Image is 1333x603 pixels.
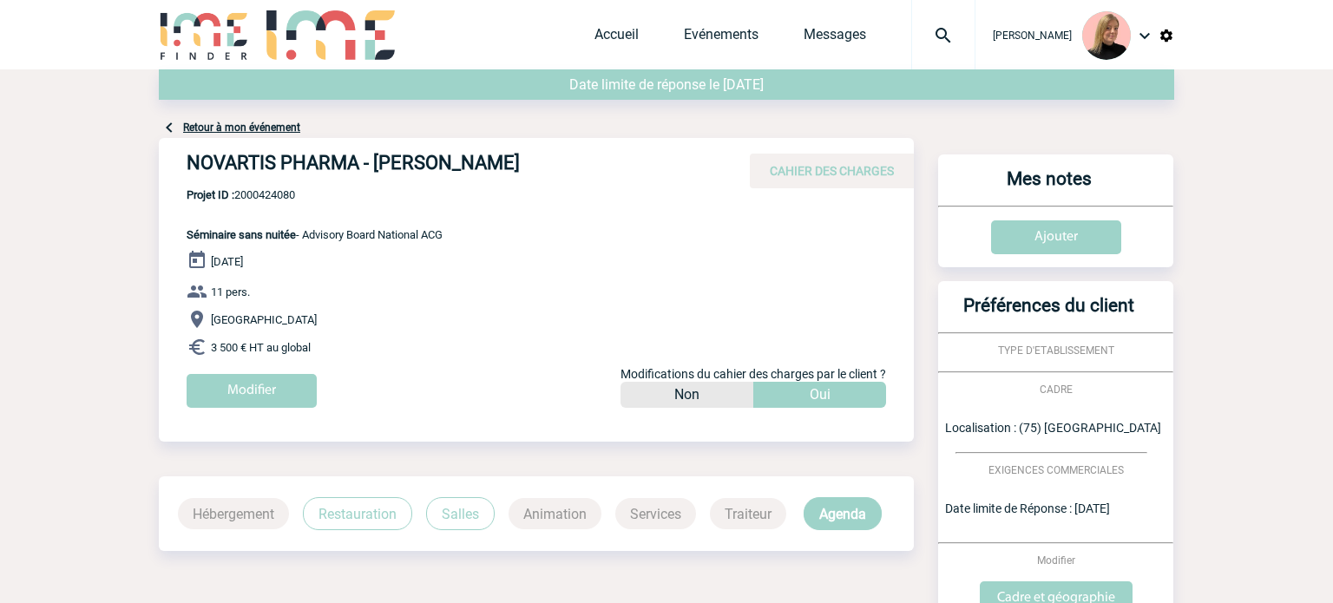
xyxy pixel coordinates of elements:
[945,501,1110,515] span: Date limite de Réponse : [DATE]
[945,295,1152,332] h3: Préférences du client
[710,498,786,529] p: Traiteur
[187,188,443,201] span: 2000424080
[178,498,289,529] p: Hébergement
[183,121,300,134] a: Retour à mon événement
[945,168,1152,206] h3: Mes notes
[1082,11,1131,60] img: 131233-0.png
[991,220,1121,254] input: Ajouter
[945,421,1161,435] span: Localisation : (75) [GEOGRAPHIC_DATA]
[211,341,311,354] span: 3 500 € HT au global
[187,228,296,241] span: Séminaire sans nuitée
[159,10,249,60] img: IME-Finder
[569,76,764,93] span: Date limite de réponse le [DATE]
[211,313,317,326] span: [GEOGRAPHIC_DATA]
[674,382,699,408] p: Non
[804,26,866,50] a: Messages
[594,26,639,50] a: Accueil
[211,285,250,298] span: 11 pers.
[187,152,707,181] h4: NOVARTIS PHARMA - [PERSON_NAME]
[988,464,1124,476] span: EXIGENCES COMMERCIALES
[303,497,412,530] p: Restauration
[810,382,831,408] p: Oui
[509,498,601,529] p: Animation
[993,29,1072,42] span: [PERSON_NAME]
[684,26,758,50] a: Evénements
[615,498,696,529] p: Services
[770,164,894,178] span: CAHIER DES CHARGES
[187,228,443,241] span: - Advisory Board National ACG
[187,374,317,408] input: Modifier
[1040,383,1073,396] span: CADRE
[621,367,886,381] span: Modifications du cahier des charges par le client ?
[1037,554,1075,567] span: Modifier
[804,497,882,530] p: Agenda
[998,344,1114,357] span: TYPE D'ETABLISSEMENT
[426,497,495,530] p: Salles
[187,188,234,201] b: Projet ID :
[211,255,243,268] span: [DATE]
